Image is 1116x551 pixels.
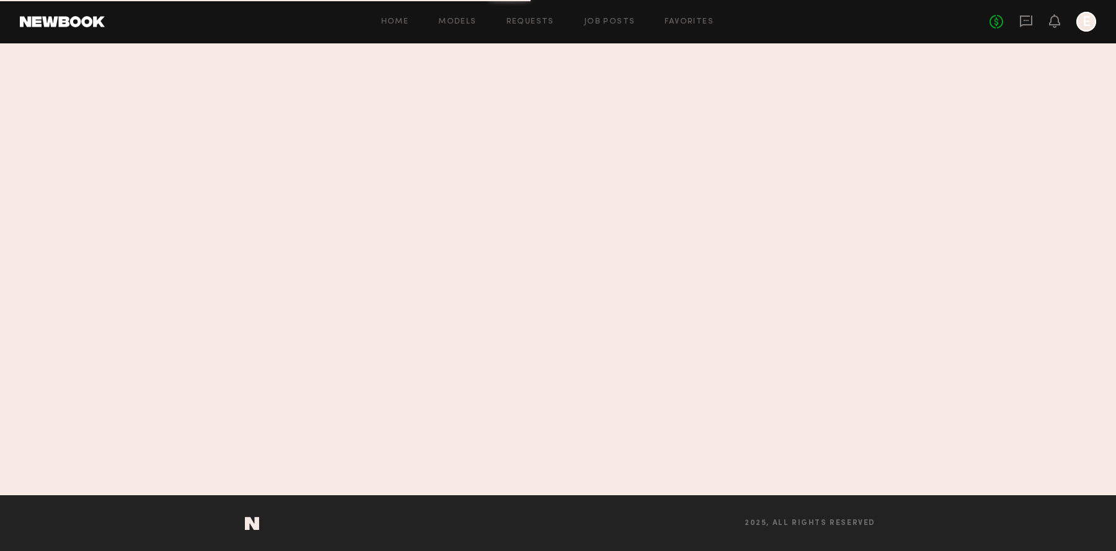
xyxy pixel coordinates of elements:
a: Favorites [665,18,714,26]
a: Job Posts [584,18,635,26]
a: Home [381,18,409,26]
span: 2025, all rights reserved [745,519,875,527]
a: Requests [507,18,554,26]
a: E [1076,12,1096,32]
a: Models [438,18,476,26]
